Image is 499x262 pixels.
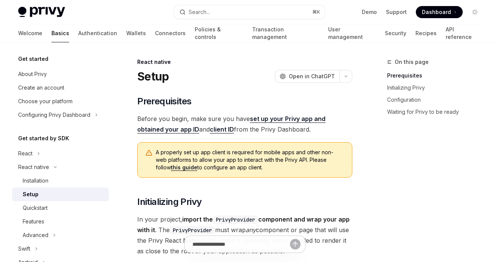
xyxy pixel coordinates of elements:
[290,239,301,250] button: Send message
[12,174,109,188] a: Installation
[387,82,487,94] a: Initializing Privy
[155,24,186,42] a: Connectors
[312,9,320,15] span: ⌘ K
[18,24,42,42] a: Welcome
[12,81,109,95] a: Create an account
[18,54,48,64] h5: Get started
[210,126,234,133] a: client ID
[126,24,146,42] a: Wallets
[171,164,197,171] a: this guide
[18,110,90,119] div: Configuring Privy Dashboard
[137,196,201,208] span: Initializing Privy
[18,70,47,79] div: About Privy
[23,190,39,199] div: Setup
[174,5,324,19] button: Search...⌘K
[18,7,65,17] img: light logo
[387,94,487,106] a: Configuration
[156,149,344,171] span: A properly set up app client is required for mobile apps and other non-web platforms to allow you...
[446,24,481,42] a: API reference
[246,226,256,234] em: any
[137,95,191,107] span: Prerequisites
[12,95,109,108] a: Choose your platform
[422,8,451,16] span: Dashboard
[78,24,117,42] a: Authentication
[23,176,48,185] div: Installation
[170,226,215,234] code: PrivyProvider
[137,214,352,256] span: In your project, . The must wrap component or page that will use the Privy React Native SDK, and ...
[416,6,463,18] a: Dashboard
[362,8,377,16] a: Demo
[137,70,169,83] h1: Setup
[252,24,319,42] a: Transaction management
[213,215,258,224] code: PrivyProvider
[195,24,243,42] a: Policies & controls
[387,70,487,82] a: Prerequisites
[145,149,153,157] svg: Warning
[18,149,33,158] div: React
[23,203,48,212] div: Quickstart
[328,24,376,42] a: User management
[18,244,30,253] div: Swift
[387,106,487,118] a: Waiting for Privy to be ready
[385,24,406,42] a: Security
[18,97,73,106] div: Choose your platform
[275,70,339,83] button: Open in ChatGPT
[12,201,109,215] a: Quickstart
[18,134,69,143] h5: Get started by SDK
[395,57,429,67] span: On this page
[386,8,407,16] a: Support
[137,113,352,135] span: Before you begin, make sure you have and from the Privy Dashboard.
[51,24,69,42] a: Basics
[23,231,48,240] div: Advanced
[415,24,437,42] a: Recipes
[12,67,109,81] a: About Privy
[23,217,44,226] div: Features
[137,58,352,66] div: React native
[12,188,109,201] a: Setup
[189,8,210,17] div: Search...
[18,163,49,172] div: React native
[289,73,335,80] span: Open in ChatGPT
[469,6,481,18] button: Toggle dark mode
[137,215,350,234] strong: import the component and wrap your app with it
[18,83,64,92] div: Create an account
[12,215,109,228] a: Features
